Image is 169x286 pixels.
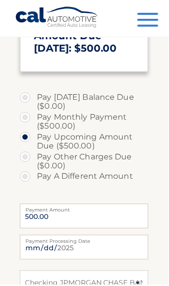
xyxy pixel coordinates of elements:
a: Cal Automotive [15,6,100,31]
label: Pay [DATE] Balance Due ($0.00) [20,88,150,108]
label: Payment Amount [20,205,150,213]
label: Pay Upcoming Amount Due ($500.00) [20,128,150,148]
button: Menu [138,13,159,29]
input: Payment Amount [20,205,150,230]
label: Payment Processing Date [20,236,150,244]
label: Pay Other Charges Due ($0.00) [20,148,150,168]
input: Payment Date [20,236,150,261]
label: Pay Monthly Payment ($500.00) [20,108,150,128]
label: Pay A Different Amount [20,168,150,188]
